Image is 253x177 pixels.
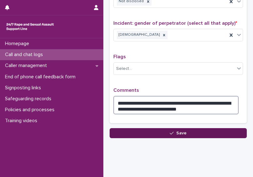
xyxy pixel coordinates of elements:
[113,54,126,59] span: Flags
[116,65,132,72] div: Select...
[3,52,48,58] p: Call and chat logs
[3,85,46,91] p: Signposting links
[176,131,187,135] span: Save
[117,31,161,39] div: [DEMOGRAPHIC_DATA]
[5,20,55,33] img: rhQMoQhaT3yELyF149Cw
[3,96,56,102] p: Safeguarding records
[113,21,237,26] span: Incident: gender of perpetrator (select all that apply)
[3,107,59,113] p: Policies and processes
[3,118,42,124] p: Training videos
[110,128,247,138] button: Save
[113,88,139,93] span: Comments
[3,74,80,80] p: End of phone call feedback form
[3,63,52,69] p: Caller management
[3,41,34,47] p: Homepage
